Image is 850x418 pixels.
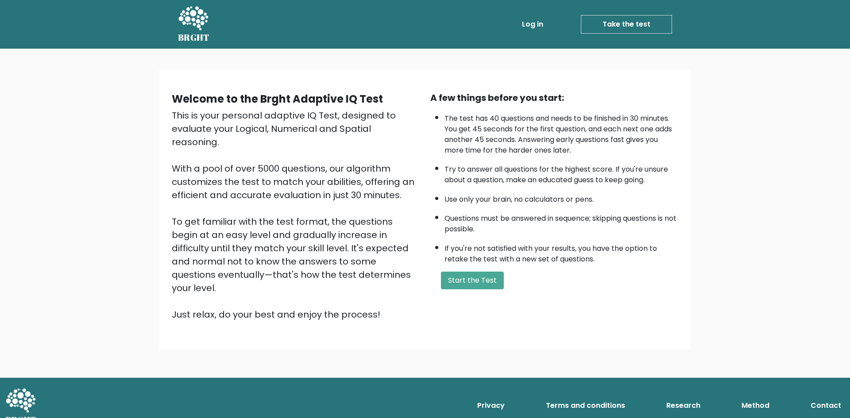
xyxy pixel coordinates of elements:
[444,209,678,234] li: Questions must be answered in sequence; skipping questions is not possible.
[738,397,773,414] a: Method
[444,160,678,185] li: Try to answer all questions for the highest score. If you're unsure about a question, make an edu...
[444,109,678,156] li: The test has 40 questions and needs to be finished in 30 minutes. You get 45 seconds for the firs...
[430,91,678,104] div: A few things before you start:
[441,272,504,289] button: Start the Test
[444,190,678,205] li: Use only your brain, no calculators or pens.
[663,397,704,414] a: Research
[581,15,672,34] a: Take the test
[172,109,420,321] div: This is your personal adaptive IQ Test, designed to evaluate your Logical, Numerical and Spatial ...
[807,397,845,414] a: Contact
[444,239,678,265] li: If you're not satisfied with your results, you have the option to retake the test with a new set ...
[542,397,629,414] a: Terms and conditions
[178,4,210,45] a: BRGHT
[172,92,383,106] b: Welcome to the Brght Adaptive IQ Test
[178,32,210,43] h5: BRGHT
[474,397,508,414] a: Privacy
[518,15,547,33] a: Log in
